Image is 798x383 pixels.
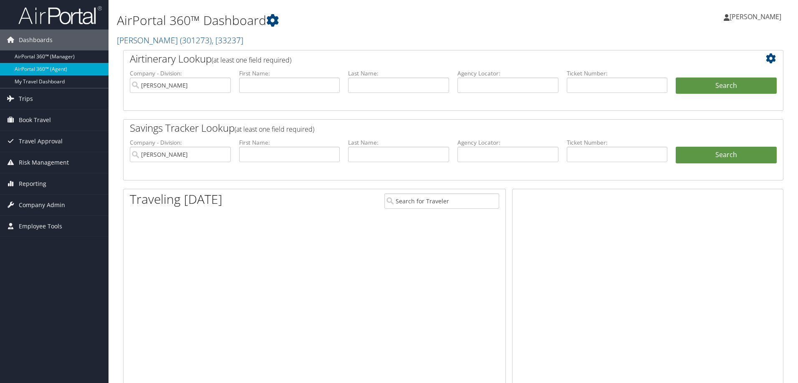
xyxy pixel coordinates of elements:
[676,147,777,163] a: Search
[567,138,668,147] label: Ticket Number:
[676,78,777,94] button: Search
[19,88,33,109] span: Trips
[130,52,722,66] h2: Airtinerary Lookup
[19,173,46,194] span: Reporting
[19,195,65,215] span: Company Admin
[130,121,722,135] h2: Savings Tracker Lookup
[19,131,63,152] span: Travel Approval
[130,138,231,147] label: Company - Division:
[212,55,291,65] span: (at least one field required)
[130,69,231,78] label: Company - Division:
[235,125,314,134] span: (at least one field required)
[384,193,499,209] input: Search for Traveler
[212,35,243,46] span: , [ 33237 ]
[19,110,51,130] span: Book Travel
[239,138,340,147] label: First Name:
[730,12,781,21] span: [PERSON_NAME]
[457,69,558,78] label: Agency Locator:
[19,216,62,237] span: Employee Tools
[130,147,231,162] input: search accounts
[724,4,790,29] a: [PERSON_NAME]
[567,69,668,78] label: Ticket Number:
[18,5,102,25] img: airportal-logo.png
[130,190,222,208] h1: Traveling [DATE]
[239,69,340,78] label: First Name:
[117,35,243,46] a: [PERSON_NAME]
[19,152,69,173] span: Risk Management
[457,138,558,147] label: Agency Locator:
[117,12,566,29] h1: AirPortal 360™ Dashboard
[348,69,449,78] label: Last Name:
[19,30,53,50] span: Dashboards
[180,35,212,46] span: ( 301273 )
[348,138,449,147] label: Last Name:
